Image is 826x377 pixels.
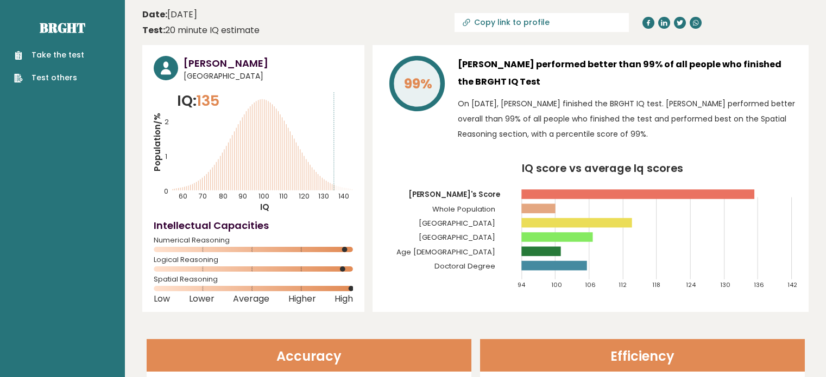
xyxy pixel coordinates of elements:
span: Numerical Reasoning [154,238,353,242]
tspan: 90 [238,191,247,201]
tspan: Age [DEMOGRAPHIC_DATA] [396,247,496,257]
time: [DATE] [142,8,197,21]
tspan: 2 [165,117,169,126]
tspan: 99% [404,74,432,93]
tspan: 130 [720,280,730,289]
tspan: 0 [164,187,168,196]
tspan: 100 [551,280,562,289]
span: Low [154,297,170,301]
tspan: [GEOGRAPHIC_DATA] [419,233,496,243]
tspan: 136 [754,280,765,289]
span: Spatial Reasoning [154,277,353,282]
tspan: 124 [686,280,697,289]
tspan: 94 [518,280,526,289]
tspan: 120 [299,191,310,201]
h3: [PERSON_NAME] performed better than 99% of all people who finished the BRGHT IQ Test [458,56,797,91]
tspan: 110 [279,191,288,201]
tspan: 1 [165,152,167,161]
span: Average [233,297,269,301]
span: [GEOGRAPHIC_DATA] [184,71,353,82]
tspan: IQ [260,201,269,213]
tspan: 142 [788,280,798,289]
tspan: 118 [653,280,661,289]
b: Date: [142,8,167,21]
tspan: Doctoral Degree [435,261,496,271]
tspan: 130 [318,191,329,201]
span: Higher [288,297,316,301]
b: Test: [142,24,165,36]
h3: [PERSON_NAME] [184,56,353,71]
tspan: 70 [199,191,207,201]
tspan: 140 [338,191,349,201]
tspan: Whole Population [433,204,496,214]
p: On [DATE], [PERSON_NAME] finished the BRGHT IQ test. [PERSON_NAME] performed better overall than ... [458,96,797,142]
a: Test others [14,72,84,84]
header: Efficiency [480,339,805,372]
tspan: 100 [258,191,269,201]
a: Brght [40,19,85,36]
h4: Intellectual Capacities [154,218,353,233]
tspan: 106 [585,280,596,289]
span: Lower [189,297,215,301]
header: Accuracy [147,339,471,372]
span: 135 [197,91,219,111]
a: Take the test [14,49,84,61]
p: IQ: [177,90,219,112]
tspan: Population/% [152,113,163,171]
tspan: 60 [179,191,188,201]
span: Logical Reasoning [154,258,353,262]
tspan: 80 [219,191,228,201]
tspan: [PERSON_NAME]'s Score [408,190,501,200]
div: 20 minute IQ estimate [142,24,260,37]
tspan: [GEOGRAPHIC_DATA] [419,218,496,228]
span: High [335,297,353,301]
tspan: 112 [619,280,627,289]
tspan: IQ score vs average Iq scores [522,161,684,176]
